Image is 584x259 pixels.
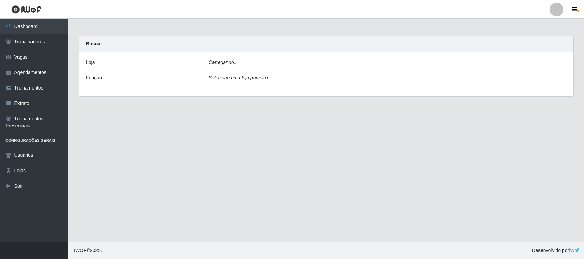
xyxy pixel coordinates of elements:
a: iWof [569,248,579,253]
span: © 2025 . [74,247,102,254]
label: Função [86,74,102,81]
i: Selecione uma loja primeiro... [209,75,272,80]
img: CoreUI Logo [11,5,42,14]
span: Desenvolvido por [532,247,579,254]
i: Carregando... [209,59,238,65]
label: Loja [86,59,95,66]
strong: Buscar [86,41,102,46]
span: IWOF [74,248,87,253]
